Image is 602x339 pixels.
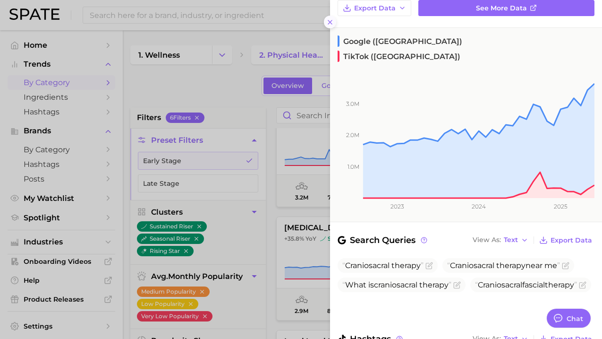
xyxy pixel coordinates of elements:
span: Craniosacral [478,280,522,289]
span: What is [342,280,451,289]
button: Export Data [537,234,594,247]
button: Flag as miscategorized or irrelevant [425,262,433,269]
span: See more data [476,4,527,12]
span: fascial [475,280,577,289]
span: Google ([GEOGRAPHIC_DATA]) [338,35,462,47]
span: View As [473,237,501,243]
span: therapy [391,261,421,270]
span: near me [447,261,560,270]
tspan: 2023 [390,203,404,210]
button: Flag as miscategorized or irrelevant [579,281,586,289]
span: TikTok ([GEOGRAPHIC_DATA]) [338,51,460,62]
span: Export Data [551,236,592,244]
span: Search Queries [338,234,429,247]
span: Craniosacral [345,261,390,270]
button: Flag as miscategorized or irrelevant [453,281,461,289]
span: Text [504,237,518,243]
tspan: 2024 [472,203,486,210]
span: craniosacral [374,280,417,289]
button: Flag as miscategorized or irrelevant [562,262,569,269]
span: therapy [496,261,526,270]
span: therapy [545,280,574,289]
span: therapy [419,280,449,289]
button: View AsText [470,234,531,246]
span: Export Data [354,4,396,12]
tspan: 2025 [554,203,568,210]
span: Craniosacral [450,261,494,270]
